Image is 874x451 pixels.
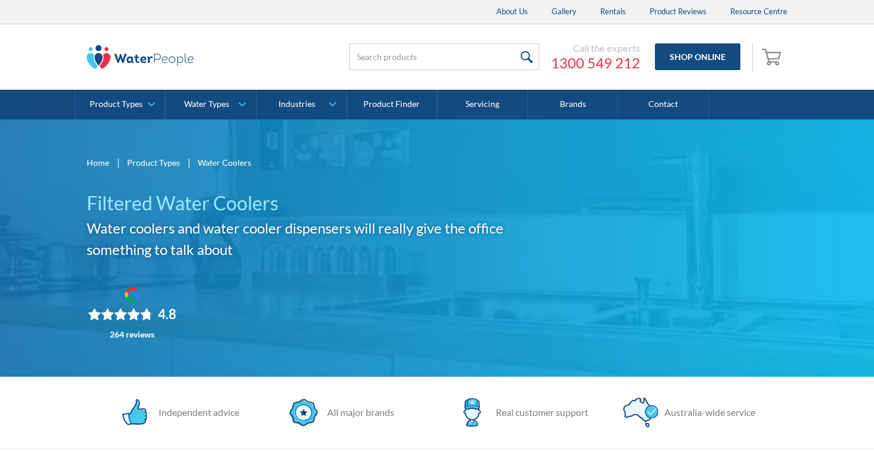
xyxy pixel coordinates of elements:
div: Water Coolers [198,156,251,169]
div: Australia-wide service [658,405,755,420]
div: Industries [278,99,315,109]
img: The Water People [87,45,194,69]
div: | [115,155,121,169]
a: Home [87,156,109,169]
div: Call the experts [551,42,640,54]
div: 4.8 [158,306,176,323]
div: 264 reviews [110,330,154,339]
img: shopping cart [762,47,784,66]
div: Independent advice [153,405,239,420]
a: Industries [256,90,346,119]
a: Open empty cart [759,43,787,71]
h1: Filtered Water Coolers [87,189,543,217]
a: Contact [618,90,708,119]
div: | [186,155,192,169]
a: Product Types [127,156,180,169]
div: Water Types [184,99,229,109]
h2: Water coolers and water cooler dispensers will really give the office something to talk about [87,217,543,260]
a: Servicing [438,90,528,119]
a: Product Types [75,90,165,119]
a: Shop Online [655,43,740,70]
a: Brands [528,90,618,119]
div: Product Types [90,99,142,109]
a: 1300 549 212 [551,54,640,72]
div: Rating: 4.8 out of 5 [88,306,176,323]
input: Search products [349,43,539,70]
div: All major brands [321,405,394,420]
a: Water Types [166,90,255,119]
a: Product Finder [347,90,437,119]
div: Real customer support [490,405,588,420]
